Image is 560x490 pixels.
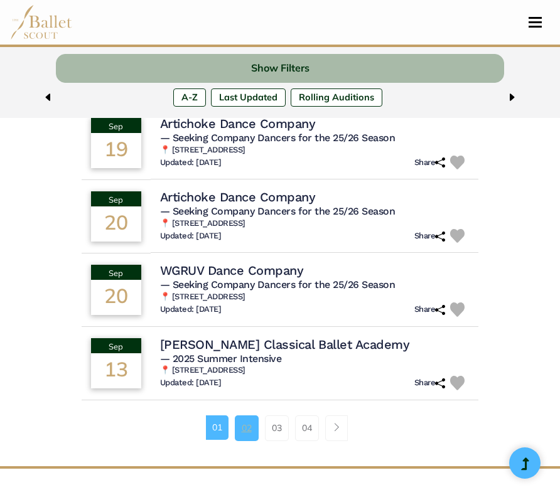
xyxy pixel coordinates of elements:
[160,304,222,315] h6: Updated: [DATE]
[291,88,382,106] label: Rolling Auditions
[235,415,259,440] a: 02
[160,292,470,302] h6: 📍 [STREET_ADDRESS]
[414,231,446,242] h6: Share
[160,365,470,376] h6: 📍 [STREET_ADDRESS]
[414,157,446,168] h6: Share
[160,115,316,132] h4: Artichoke Dance Company
[160,132,396,144] span: — Seeking Company Dancers for the 25/26 Season
[91,353,141,388] div: 13
[160,189,316,205] h4: Artichoke Dance Company
[160,336,410,353] h4: [PERSON_NAME] Classical Ballet Academy
[160,262,304,279] h4: WGRUV Dance Company
[295,415,319,440] a: 04
[211,88,286,106] label: Last Updated
[173,88,206,106] label: A-Z
[160,279,396,290] span: — Seeking Company Dancers for the 25/26 Season
[160,157,222,168] h6: Updated: [DATE]
[91,133,141,168] div: 19
[91,280,141,315] div: 20
[160,353,282,365] span: — 2025 Summer Intensive
[160,145,470,156] h6: 📍 [STREET_ADDRESS]
[160,218,470,229] h6: 📍 [STREET_ADDRESS]
[91,118,141,133] div: Sep
[91,191,141,206] div: Sep
[206,415,229,439] a: 01
[520,16,550,28] button: Toggle navigation
[414,304,446,315] h6: Share
[91,338,141,353] div: Sep
[91,265,141,280] div: Sep
[56,53,504,83] button: Show Filters
[160,231,222,242] h6: Updated: [DATE]
[160,205,396,217] span: — Seeking Company Dancers for the 25/26 Season
[265,415,289,440] a: 03
[160,378,222,388] h6: Updated: [DATE]
[414,378,446,388] h6: Share
[91,206,141,242] div: 20
[206,415,355,440] nav: Page navigation example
